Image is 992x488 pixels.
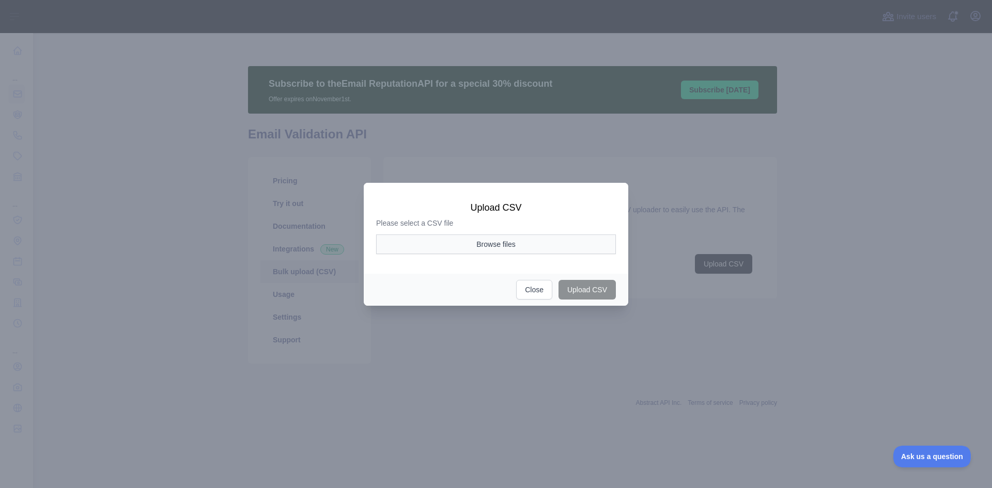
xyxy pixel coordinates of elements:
[516,280,552,300] button: Close
[893,446,971,467] iframe: Toggle Customer Support
[376,218,616,228] p: Please select a CSV file
[376,201,616,214] h3: Upload CSV
[376,234,616,254] button: Browse files
[559,280,616,300] button: Upload CSV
